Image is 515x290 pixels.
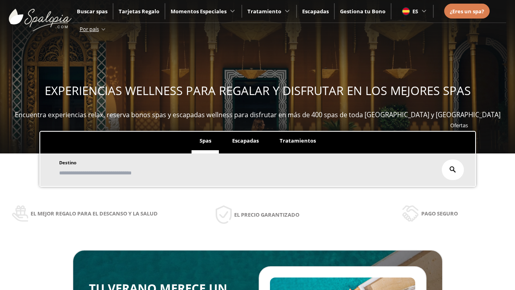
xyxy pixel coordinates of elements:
[15,110,501,119] span: Encuentra experiencias relax, reserva bonos spas y escapadas wellness para disfrutar en más de 40...
[302,8,329,15] a: Escapadas
[421,209,458,218] span: Pago seguro
[119,8,159,15] a: Tarjetas Regalo
[9,1,72,31] img: ImgLogoSpalopia.BvClDcEz.svg
[80,25,99,33] span: Por país
[77,8,107,15] a: Buscar spas
[234,210,299,219] span: El precio garantizado
[450,7,484,16] a: ¿Eres un spa?
[450,122,468,129] a: Ofertas
[31,209,158,218] span: El mejor regalo para el descanso y la salud
[340,8,385,15] a: Gestiona tu Bono
[232,137,259,144] span: Escapadas
[200,137,211,144] span: Spas
[450,8,484,15] span: ¿Eres un spa?
[45,83,471,99] span: EXPERIENCIAS WELLNESS PARA REGALAR Y DISFRUTAR EN LOS MEJORES SPAS
[280,137,316,144] span: Tratamientos
[59,159,76,166] span: Destino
